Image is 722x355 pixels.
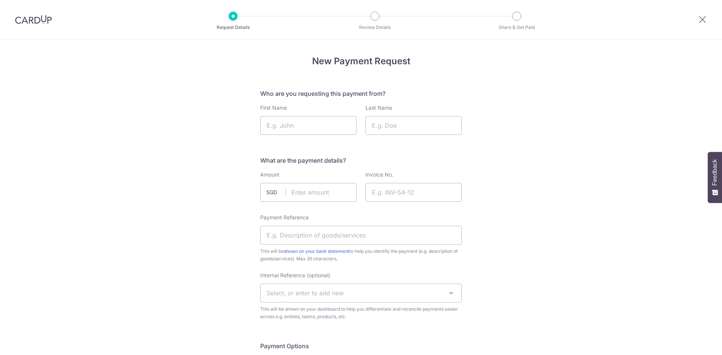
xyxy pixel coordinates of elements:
[260,116,356,135] input: E.g. John
[284,248,349,254] a: shown on your bank statement
[260,272,330,279] label: Internal Reference (optional)
[260,226,462,245] input: E.g. Description of goods/services
[15,15,52,24] img: CardUp
[266,189,286,196] span: SGD
[674,332,714,351] iframe: Opens a widget where you can find more information
[708,152,722,203] button: Feedback - Show survey
[260,305,462,320] span: This will be shown on your dashboard to help you differentiate and reconcile payments easier acro...
[260,104,287,112] label: First Name
[711,159,718,186] span: Feedback
[260,248,462,263] span: This will be to help you identify the payment (e.g. description of goods/services). Max 35 charac...
[366,171,393,178] label: Invoice No.
[366,104,392,112] label: Last Name
[260,214,309,221] label: Payment Reference
[260,89,462,98] h5: Who are you requesting this payment from?
[260,171,279,178] label: Amount
[205,24,261,31] p: Request Details
[260,156,462,165] h5: What are the payment details?
[366,116,462,135] input: E.g. Doe
[489,24,545,31] p: Share & Get Paid
[260,341,462,350] h5: Payment Options
[267,289,344,297] span: Select, or enter to add new
[347,24,403,31] p: Review Details
[260,183,356,202] input: Enter amount
[260,54,462,68] h4: New Payment Request
[366,183,462,202] input: E.g. INV-54-12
